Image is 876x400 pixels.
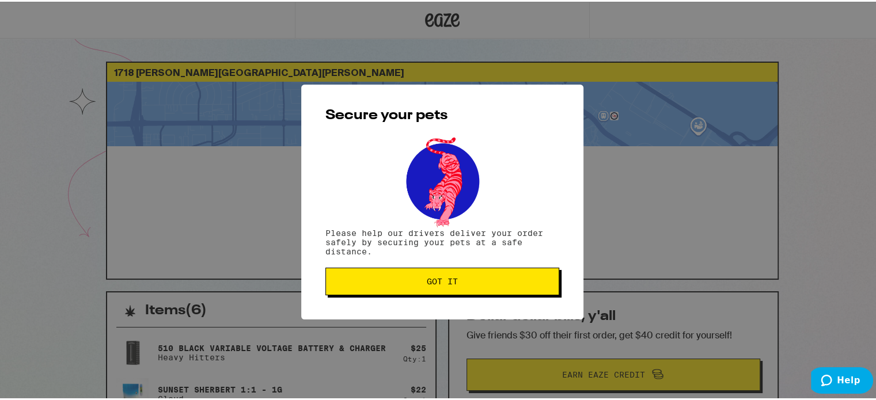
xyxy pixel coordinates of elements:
[325,227,559,254] p: Please help our drivers deliver your order safely by securing your pets at a safe distance.
[427,276,458,284] span: Got it
[811,365,873,394] iframe: Opens a widget where you can find more information
[325,107,559,121] h2: Secure your pets
[395,132,490,227] img: pets
[325,266,559,294] button: Got it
